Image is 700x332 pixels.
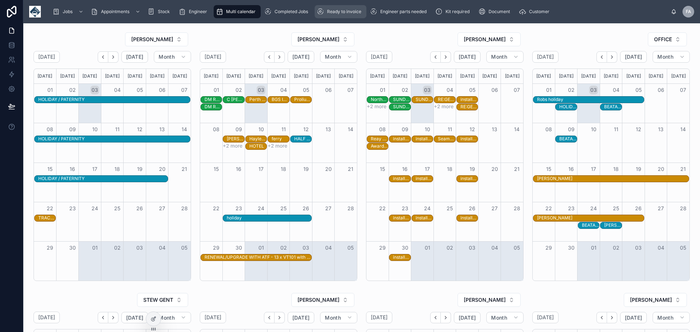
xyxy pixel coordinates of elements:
button: 20 [324,165,333,173]
button: Back [98,312,108,323]
div: BEATA STARTS AT 9AM [604,103,621,110]
button: 01 [423,243,432,252]
button: 16 [401,165,409,173]
h2: [DATE] [38,53,55,60]
button: 14 [346,125,355,134]
button: 13 [490,125,499,134]
div: SUNDERLAND CITY COUNCIL - 00324156 - TN360 X 72 RE200 + CANCLIQ [393,96,410,103]
a: Kit required [433,5,475,18]
div: BGS Intelligent Door Solutions Ltd - 00322369 - 1 x install - timed 8am- ML6 7SZ [272,97,289,102]
span: [PERSON_NAME] [464,36,506,43]
button: 16 [567,165,576,173]
div: Prolius Limited - [PHONE_NUMBER] - 1 x service call - 8am timed - KA3 3ES [294,97,311,102]
a: Engineer [176,5,212,18]
button: 03 [634,243,643,252]
button: 11 [612,125,621,134]
button: 25 [446,204,454,213]
button: 21 [513,165,521,173]
button: 25 [113,204,122,213]
span: OFFICE [654,36,672,43]
button: 28 [679,204,688,213]
span: Month [159,315,175,321]
button: 13 [324,125,333,134]
button: 10 [589,125,598,134]
button: 21 [180,165,189,173]
button: 04 [446,86,454,94]
a: Customer [517,5,555,18]
button: Month [154,312,191,324]
button: [DATE] [454,312,481,324]
div: [DATE] [457,69,477,83]
div: [DATE] [291,69,311,83]
button: 05 [346,243,355,252]
button: 22 [46,204,54,213]
button: Back [430,51,441,63]
button: 21 [679,165,688,173]
span: Month [491,315,507,321]
button: 02 [113,243,122,252]
button: 18 [113,165,122,173]
button: 02 [234,86,243,94]
a: Completed Jobs [262,5,313,18]
button: 23 [68,204,77,213]
div: scrollable content [47,4,671,20]
div: Northern Security Ltd - 2 x install - timed 9am - CA3 0EY [371,96,388,103]
div: [DATE] [102,69,122,83]
div: HOLIDAY - Charlotte [559,103,576,110]
div: Northern Security Ltd - 2 x install - timed 9am - CA3 0EY [371,97,388,102]
button: Month [320,51,357,63]
button: 08 [378,125,387,134]
img: App logo [29,6,41,17]
button: 12 [302,125,310,134]
span: Multi calendar [226,9,256,15]
button: 27 [490,204,499,213]
button: Back [98,51,108,63]
button: Select Button [291,293,354,307]
button: [DATE] [121,51,148,63]
a: Appointments [89,5,144,18]
button: Next [607,51,617,63]
button: 23 [567,204,576,213]
div: [DATE] [601,69,621,83]
span: Month [657,315,673,321]
button: 28 [513,204,521,213]
button: 01 [212,86,221,94]
span: Ready to invoice [327,9,361,15]
button: 08 [46,125,54,134]
div: [DATE] [35,69,55,83]
div: [DATE] [125,69,145,83]
button: 02 [68,86,77,94]
div: DM Roofing & Roughcasting Ltd - 1 X INSTALL - TIMED 9AM - KA2 0DP [205,104,222,110]
span: [DATE] [292,54,310,60]
div: Month View [200,69,357,281]
button: Select Button [291,32,354,46]
button: Select Button [624,293,687,307]
button: Select Button [458,293,521,307]
a: Stock [145,5,175,18]
button: +2 more [223,143,242,149]
button: 05 [135,86,144,94]
div: [DATE] [336,69,356,83]
button: 03 [90,86,99,94]
button: 18 [612,165,621,173]
button: +2 more [434,103,454,109]
button: [DATE] [121,312,148,324]
button: +2 more [367,103,386,109]
button: 01 [46,86,54,94]
div: [DATE] [224,69,244,83]
button: 22 [544,204,553,213]
div: [DATE] [502,69,522,83]
button: 07 [513,86,521,94]
div: SUNDERLAND CITY COUNCIL - 00323903 [393,104,410,110]
span: Stock [158,9,170,15]
div: [DATE] [269,69,289,83]
button: 29 [212,243,221,252]
span: Kit required [446,9,470,15]
button: Select Button [125,32,188,46]
div: [DATE] [58,69,78,83]
button: 17 [257,165,265,173]
a: Jobs [50,5,87,18]
span: FA [686,9,691,15]
div: [DATE] [579,69,599,83]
